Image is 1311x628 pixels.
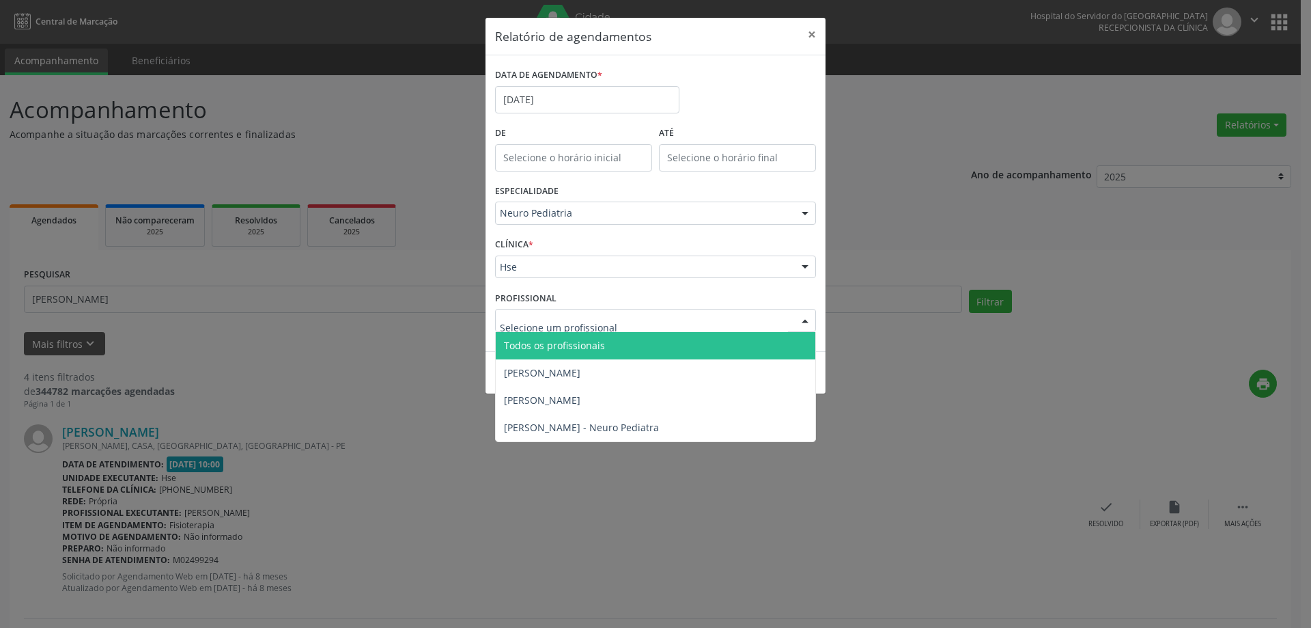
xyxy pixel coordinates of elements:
[495,288,556,309] label: PROFISSIONAL
[659,123,816,144] label: ATÉ
[495,123,652,144] label: De
[500,260,788,274] span: Hse
[495,86,679,113] input: Selecione uma data ou intervalo
[504,339,605,352] span: Todos os profissionais
[798,18,826,51] button: Close
[659,144,816,172] input: Selecione o horário final
[495,65,602,86] label: DATA DE AGENDAMENTO
[500,206,788,220] span: Neuro Pediatria
[500,314,788,341] input: Selecione um profissional
[504,394,580,407] span: [PERSON_NAME]
[495,234,533,256] label: CLÍNICA
[504,366,580,379] span: [PERSON_NAME]
[504,421,659,434] span: [PERSON_NAME] - Neuro Pediatra
[495,144,652,172] input: Selecione o horário inicial
[495,181,559,202] label: ESPECIALIDADE
[495,27,651,45] h5: Relatório de agendamentos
